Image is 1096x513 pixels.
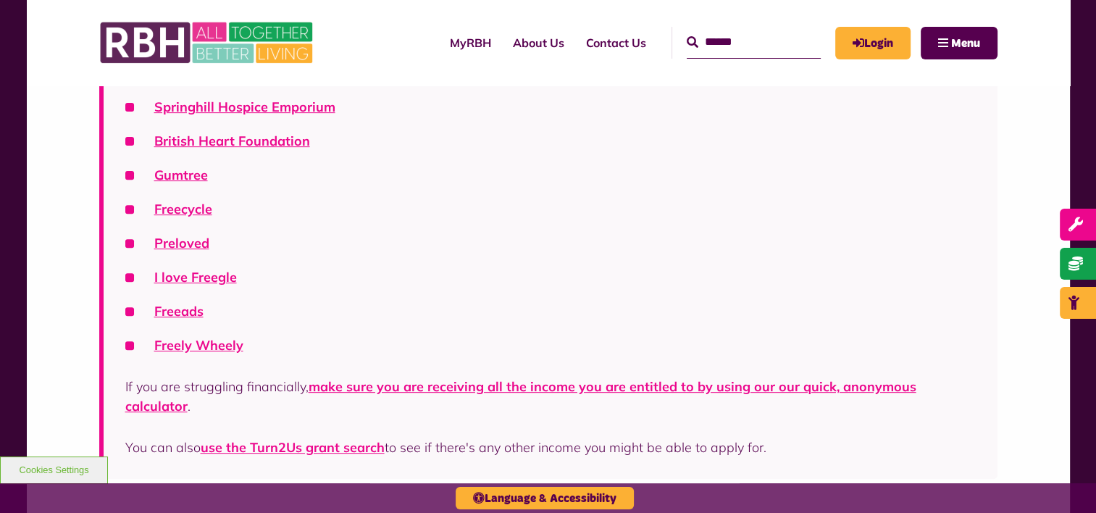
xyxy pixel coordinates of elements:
a: Preloved [154,235,209,251]
button: Language & Accessibility [456,487,634,509]
a: Freecycle [154,201,212,217]
a: British Heart Foundation [154,133,310,149]
iframe: Netcall Web Assistant for live chat [1031,448,1096,513]
button: Navigation [921,27,997,59]
a: Freeads [154,303,204,320]
a: Gumtree [154,167,208,183]
p: You can also to see if there's any other income you might be able to apply for. [125,438,976,457]
a: Springhill Hospice Emporium [154,99,335,115]
span: Menu [951,38,980,49]
a: make sure you are receiving all the income you are entitled to by using our our quick, anonymous ... [125,378,916,414]
img: RBH [99,14,317,71]
a: Contact Us [575,23,657,62]
a: use the Turn2Us grant search [201,439,385,456]
a: MyRBH [439,23,502,62]
a: About Us [502,23,575,62]
a: I love Freegle [154,269,237,285]
a: Freely Wheely [154,337,243,354]
p: If you are struggling financially, . [125,377,976,416]
a: MyRBH [835,27,911,59]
